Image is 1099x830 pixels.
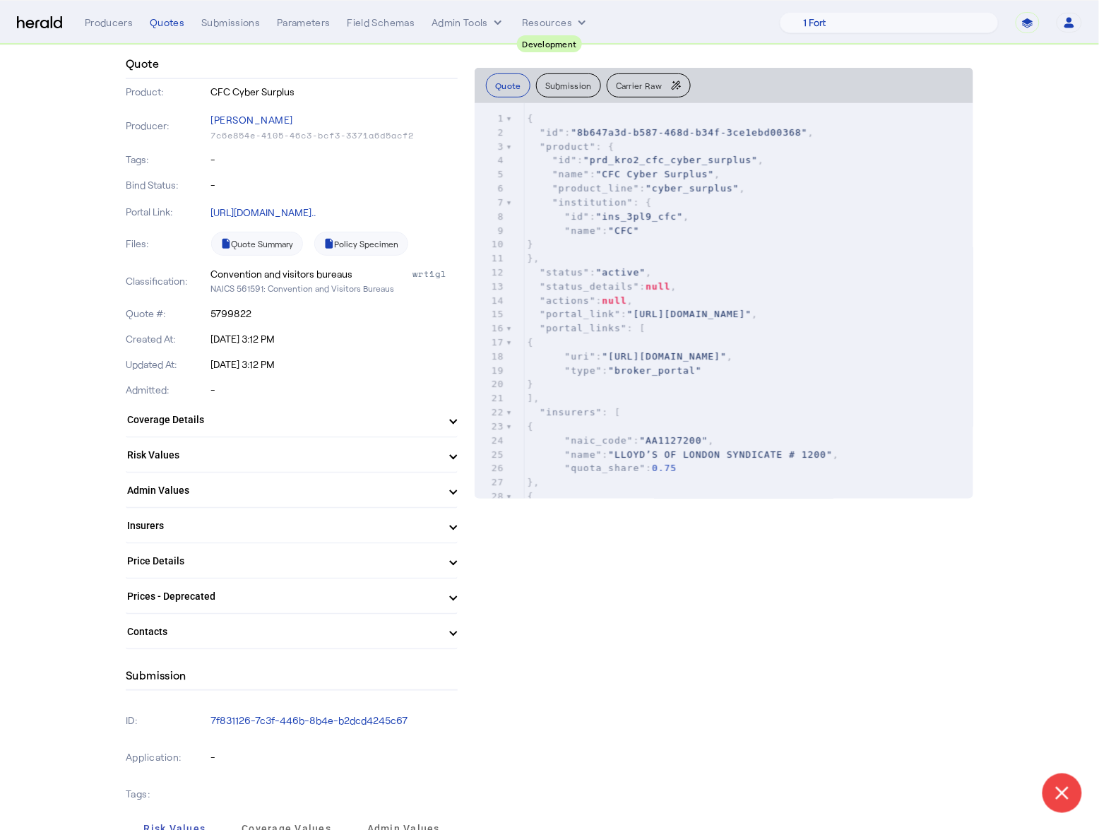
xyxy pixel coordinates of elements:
[475,448,506,462] div: 25
[527,435,714,446] span: : ,
[527,491,533,502] span: {
[475,251,506,266] div: 11
[608,449,833,460] span: "LLOYD’S OF LONDON SYNDICATE # 1200"
[475,237,506,251] div: 10
[540,281,639,292] span: "status_details"
[126,178,208,192] p: Bind Status:
[126,579,458,613] mat-expansion-panel-header: Prices - Deprecated
[211,281,458,295] p: NAICS 561591: Convention and Visitors Bureaus
[608,365,701,376] span: "broker_portal"
[475,350,506,364] div: 18
[150,16,184,30] div: Quotes
[126,438,458,472] mat-expansion-panel-header: Risk Values
[596,211,684,222] span: "ins_3pl9_cfc"
[475,140,506,154] div: 3
[527,323,646,333] span: : [
[475,461,506,475] div: 26
[608,225,639,236] span: "CFC"
[475,391,506,405] div: 21
[527,393,540,403] span: ],
[475,210,506,224] div: 8
[475,377,506,391] div: 20
[552,155,577,165] span: "id"
[475,490,506,504] div: 28
[201,16,260,30] div: Submissions
[527,155,764,165] span: : ,
[475,153,506,167] div: 4
[126,615,458,648] mat-expansion-panel-header: Contacts
[126,153,208,167] p: Tags:
[475,280,506,294] div: 13
[540,295,595,306] span: "actions"
[527,225,639,236] span: :
[527,239,533,249] span: }
[527,351,732,362] span: : ,
[211,130,458,141] p: 7c6e854e-4105-46c3-bcf3-3371a6d5acf2
[126,711,208,730] p: ID:
[475,103,973,499] herald-code-block: quote
[475,321,506,336] div: 16
[17,16,62,30] img: Herald Logo
[126,509,458,543] mat-expansion-panel-header: Insurers
[527,407,621,417] span: : [
[211,110,458,130] p: [PERSON_NAME]
[347,16,415,30] div: Field Schemas
[527,127,814,138] span: : ,
[475,307,506,321] div: 15
[527,183,745,194] span: : ,
[475,405,506,420] div: 22
[564,449,602,460] span: "name"
[564,351,595,362] span: "uri"
[527,113,533,124] span: {
[475,434,506,448] div: 24
[126,307,208,321] p: Quote #:
[126,473,458,507] mat-expansion-panel-header: Admin Values
[127,589,439,604] mat-panel-title: Prices - Deprecated
[564,225,602,236] span: "name"
[475,224,506,238] div: 9
[475,182,506,196] div: 6
[527,477,540,487] span: },
[127,624,439,639] mat-panel-title: Contacts
[126,383,208,397] p: Admitted:
[475,126,506,140] div: 2
[211,357,458,372] p: [DATE] 3:12 PM
[475,336,506,350] div: 17
[596,169,715,179] span: "CFC Cyber Surplus"
[475,294,506,308] div: 14
[85,16,133,30] div: Producers
[540,309,621,319] span: "portal_link"
[527,253,540,263] span: },
[211,232,303,256] a: Quote Summary
[486,73,530,97] button: Quote
[564,435,633,446] span: "naic_code"
[126,55,159,72] h4: Quote
[126,544,458,578] mat-expansion-panel-header: Price Details
[536,73,601,97] button: Submission
[126,667,186,684] h4: Submission
[540,323,627,333] span: "portal_links"
[527,463,677,473] span: :
[552,183,640,194] span: "product_line"
[126,332,208,346] p: Created At:
[127,518,439,533] mat-panel-title: Insurers
[627,309,752,319] span: "[URL][DOMAIN_NAME]"
[126,357,208,372] p: Updated At:
[211,267,353,281] div: Convention and visitors bureaus
[211,713,458,728] p: 7f831126-7c3f-446b-8b4e-b2dcd4245c67
[211,383,458,397] p: -
[552,197,634,208] span: "institution"
[571,127,807,138] span: "8b647a3d-b587-468d-b34f-3ce1ebd00368"
[652,463,677,473] span: 0.75
[475,364,506,378] div: 19
[602,295,626,306] span: null
[277,16,331,30] div: Parameters
[127,554,439,569] mat-panel-title: Price Details
[412,267,458,281] div: wrt1gl
[527,197,652,208] span: : {
[127,413,439,427] mat-panel-title: Coverage Details
[522,16,589,30] button: Resources dropdown menu
[475,112,506,126] div: 1
[527,337,533,348] span: {
[126,205,208,219] p: Portal Link:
